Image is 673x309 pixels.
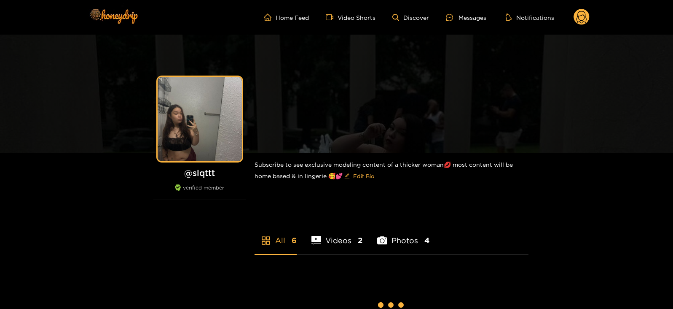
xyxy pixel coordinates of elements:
span: Edit Bio [353,172,374,180]
h1: @ slqttt [153,168,246,178]
span: 6 [292,235,297,246]
li: Photos [377,216,429,254]
span: 4 [424,235,429,246]
div: Subscribe to see exclusive modeling content of a thicker woman💋 most content will be home based &... [255,153,528,190]
span: video-camera [326,14,338,21]
div: verified member [153,184,246,200]
span: appstore [261,236,271,246]
button: editEdit Bio [343,169,376,183]
div: Messages [446,13,486,22]
a: Video Shorts [326,14,375,21]
span: edit [344,173,350,179]
span: home [264,14,276,21]
li: Videos [311,216,363,254]
a: Discover [392,14,429,21]
button: Notifications [503,13,557,22]
li: All [255,216,297,254]
span: 2 [358,235,362,246]
a: Home Feed [264,14,309,21]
